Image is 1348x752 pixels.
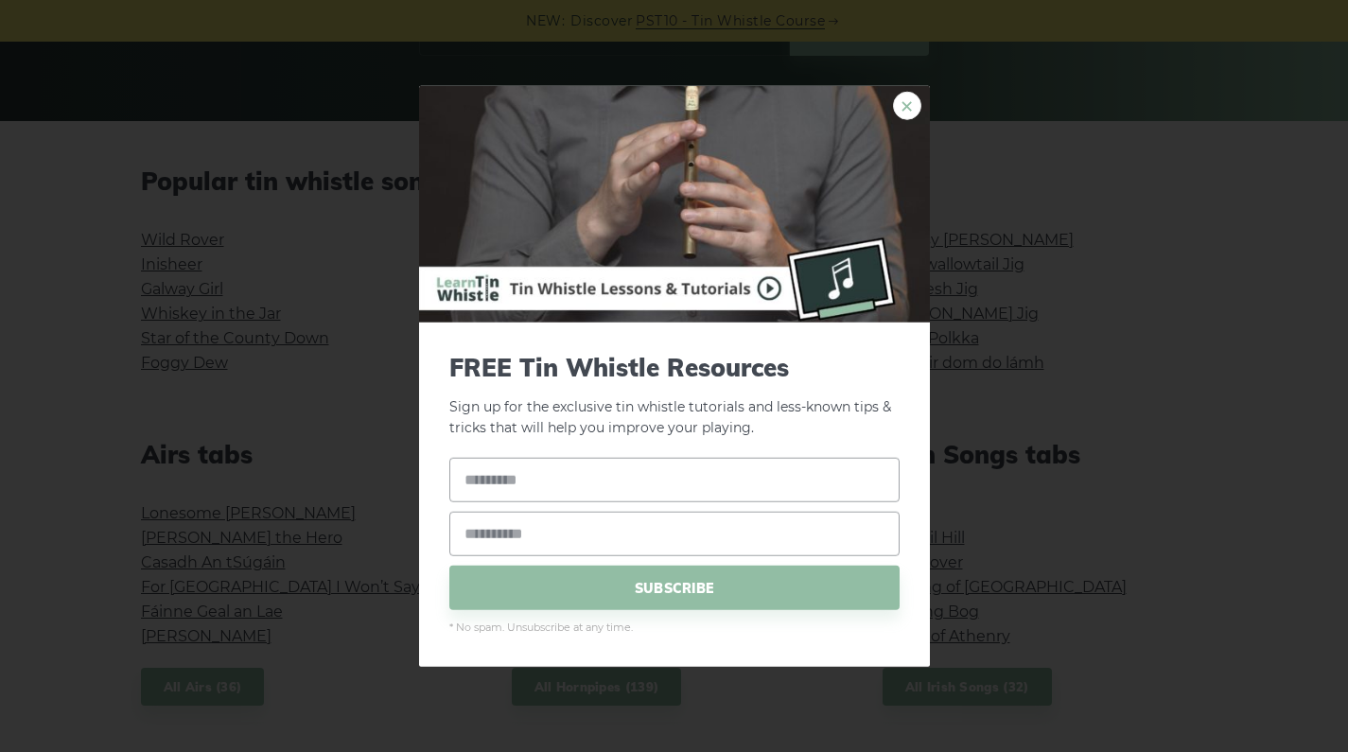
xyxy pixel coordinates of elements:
[893,91,921,119] a: ×
[449,352,900,381] span: FREE Tin Whistle Resources
[449,566,900,610] span: SUBSCRIBE
[449,352,900,439] p: Sign up for the exclusive tin whistle tutorials and less-known tips & tricks that will help you i...
[419,85,930,322] img: Tin Whistle Buying Guide Preview
[449,620,900,637] span: * No spam. Unsubscribe at any time.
